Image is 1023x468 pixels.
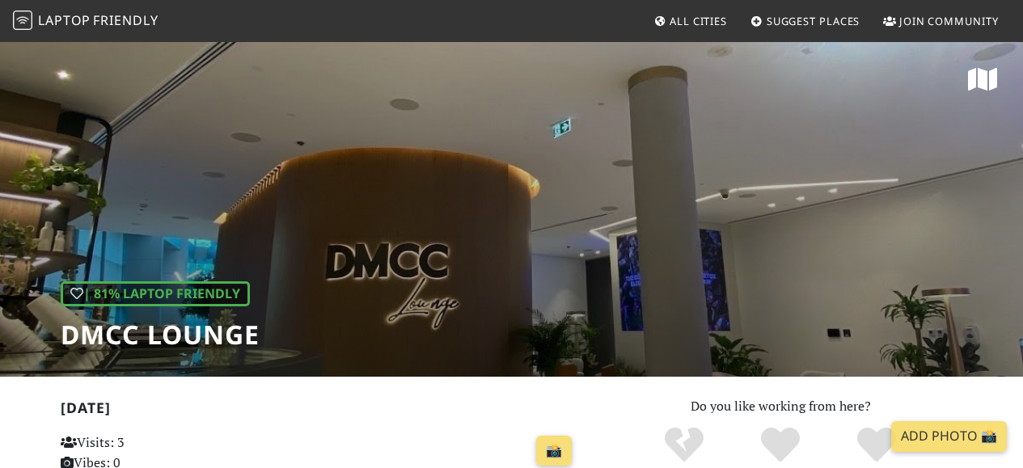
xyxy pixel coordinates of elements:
[828,425,924,466] div: Definitely!
[877,6,1005,36] a: Join Community
[61,281,250,307] div: | 81% Laptop Friendly
[733,425,829,466] div: Yes
[647,6,733,36] a: All Cities
[61,399,579,423] h2: [DATE]
[899,14,999,28] span: Join Community
[744,6,867,36] a: Suggest Places
[767,14,860,28] span: Suggest Places
[93,11,158,29] span: Friendly
[536,436,572,466] a: 📸
[670,14,727,28] span: All Cities
[598,396,963,417] p: Do you like working from here?
[891,421,1007,452] a: Add Photo 📸
[38,11,91,29] span: Laptop
[13,7,159,36] a: LaptopFriendly LaptopFriendly
[636,425,733,466] div: No
[61,319,260,350] h1: DMCC Lounge
[13,11,32,30] img: LaptopFriendly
